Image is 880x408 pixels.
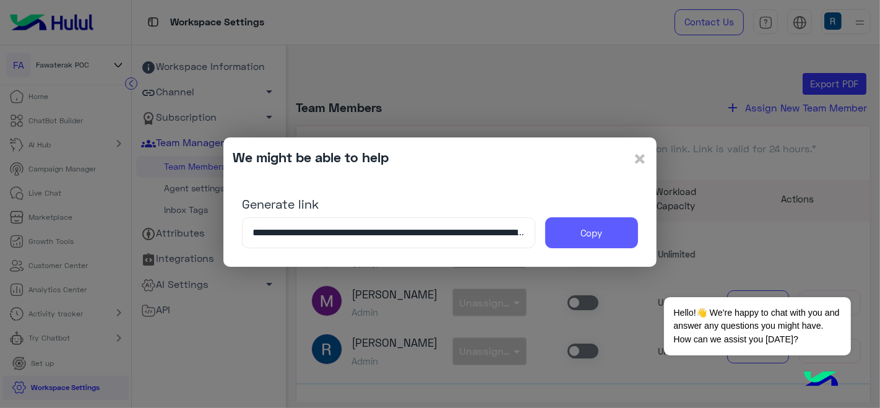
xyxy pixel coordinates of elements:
[545,217,638,248] button: Copy
[233,147,389,167] div: We might be able to help
[664,297,850,355] span: Hello!👋 We're happy to chat with you and answer any questions you might have. How can we assist y...
[632,147,647,170] button: Close
[242,194,319,213] label: Generate link
[632,144,647,172] span: ×
[800,358,843,402] img: hulul-logo.png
